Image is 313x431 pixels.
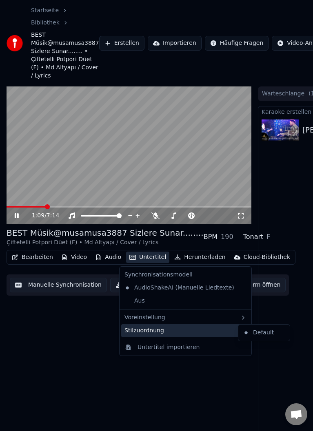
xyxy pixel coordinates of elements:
span: 7:14 [47,212,59,220]
div: Synchronisationsmodell [121,268,250,281]
button: Bearbeiten [9,252,56,263]
div: Voreinstellung [121,311,250,324]
div: Tonart [243,232,264,242]
div: Aus [121,294,250,307]
div: AudioShakeAI (Manuelle Liedtexte) [121,281,238,294]
button: Video [58,252,90,263]
span: 1:09 [32,212,44,220]
button: Herunterladen [171,252,229,263]
div: Çiftetelli Potpori Düet (F) • Md Altyapı / Cover / Lyrics [7,239,204,247]
button: Video herunterladen [110,278,189,292]
div: Untertitel importieren [138,343,200,351]
button: Manuelle Synchronisation [10,278,107,292]
button: Untertitel [126,252,169,263]
button: Importieren [148,36,202,51]
div: / [32,212,51,220]
div: BEST Müsik@musamusa3887 Sizlere Sunar........ [7,227,204,239]
a: Chat öffnen [285,403,307,425]
div: BPM [204,232,218,242]
span: BEST Müsik@musamusa3887 Sizlere Sunar........ • Çiftetelli Potpori Düet (F) • Md Altyapı / Cover ... [31,31,99,80]
a: Bibliothek [31,19,60,27]
div: Stilzuordnung [121,324,250,337]
button: Audio [92,252,124,263]
button: Häufige Fragen [205,36,269,51]
div: Cloud-Bibliothek [244,253,290,261]
a: Startseite [31,7,59,15]
nav: breadcrumb [31,7,99,80]
button: Erstellen [99,36,144,51]
div: Default [240,326,288,339]
div: 190 [221,232,233,242]
img: youka [7,35,23,51]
